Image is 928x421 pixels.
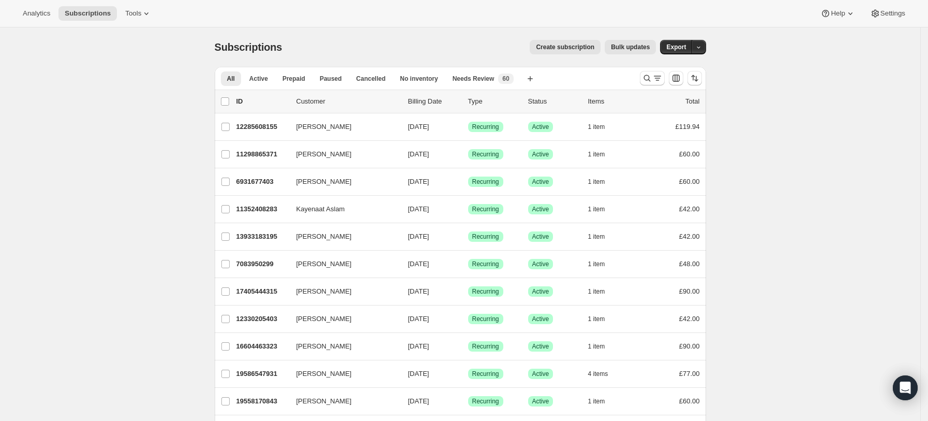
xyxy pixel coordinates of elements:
[588,123,605,131] span: 1 item
[408,342,429,350] span: [DATE]
[687,71,702,85] button: Sort the results
[532,342,549,351] span: Active
[679,260,700,268] span: £48.00
[290,228,394,245] button: [PERSON_NAME]
[17,6,56,21] button: Analytics
[528,96,580,107] p: Status
[408,123,429,130] span: [DATE]
[290,119,394,135] button: [PERSON_NAME]
[236,120,700,134] div: 12285608155[PERSON_NAME][DATE]SuccessRecurringSuccessActive1 item£119.94
[588,205,605,213] span: 1 item
[296,341,352,352] span: [PERSON_NAME]
[522,71,538,86] button: Create new view
[296,96,400,107] p: Customer
[588,96,640,107] div: Items
[588,287,605,296] span: 1 item
[236,147,700,162] div: 11298865371[PERSON_NAME][DATE]SuccessRecurringSuccessActive1 item£60.00
[356,75,386,83] span: Cancelled
[685,96,699,107] p: Total
[296,369,352,379] span: [PERSON_NAME]
[236,149,288,159] p: 11298865371
[236,96,288,107] p: ID
[532,178,549,186] span: Active
[679,397,700,405] span: £60.00
[119,6,158,21] button: Tools
[679,287,700,295] span: £90.00
[893,375,918,400] div: Open Intercom Messenger
[588,339,617,354] button: 1 item
[125,9,141,18] span: Tools
[290,256,394,272] button: [PERSON_NAME]
[814,6,861,21] button: Help
[532,205,549,213] span: Active
[408,178,429,185] span: [DATE]
[296,314,352,324] span: [PERSON_NAME]
[532,397,549,405] span: Active
[588,367,620,381] button: 4 items
[236,314,288,324] p: 12330205403
[669,71,683,85] button: Customize table column order and visibility
[588,202,617,216] button: 1 item
[290,393,394,410] button: [PERSON_NAME]
[502,75,509,83] span: 60
[472,397,499,405] span: Recurring
[472,260,499,268] span: Recurring
[588,147,617,162] button: 1 item
[530,40,601,54] button: Create subscription
[472,150,499,158] span: Recurring
[236,369,288,379] p: 19586547931
[408,260,429,268] span: [DATE]
[408,370,429,378] span: [DATE]
[679,233,700,240] span: £42.00
[215,41,282,53] span: Subscriptions
[227,75,235,83] span: All
[472,370,499,378] span: Recurring
[23,9,50,18] span: Analytics
[532,370,549,378] span: Active
[290,146,394,163] button: [PERSON_NAME]
[453,75,495,83] span: Needs Review
[296,231,352,242] span: [PERSON_NAME]
[472,123,499,131] span: Recurring
[236,339,700,354] div: 16604463323[PERSON_NAME][DATE]SuccessRecurringSuccessActive1 item£90.00
[864,6,911,21] button: Settings
[588,394,617,409] button: 1 item
[296,396,352,407] span: [PERSON_NAME]
[408,315,429,323] span: [DATE]
[236,202,700,216] div: 11352408283Kayenaat Aslam[DATE]SuccessRecurringSuccessActive1 item£42.00
[296,122,352,132] span: [PERSON_NAME]
[282,75,305,83] span: Prepaid
[472,233,499,241] span: Recurring
[532,233,549,241] span: Active
[588,257,617,271] button: 1 item
[290,311,394,327] button: [PERSON_NAME]
[588,150,605,158] span: 1 item
[588,370,608,378] span: 4 items
[296,259,352,269] span: [PERSON_NAME]
[472,342,499,351] span: Recurring
[408,287,429,295] span: [DATE]
[679,315,700,323] span: £42.00
[468,96,520,107] div: Type
[236,122,288,132] p: 12285608155
[296,149,352,159] span: [PERSON_NAME]
[588,178,605,186] span: 1 item
[249,75,268,83] span: Active
[236,259,288,269] p: 7083950299
[588,312,617,326] button: 1 item
[588,284,617,299] button: 1 item
[532,123,549,131] span: Active
[472,315,499,323] span: Recurring
[660,40,692,54] button: Export
[679,178,700,185] span: £60.00
[588,233,605,241] span: 1 item
[65,9,111,18] span: Subscriptions
[236,394,700,409] div: 19558170843[PERSON_NAME][DATE]SuccessRecurringSuccessActive1 item£60.00
[320,75,342,83] span: Paused
[408,397,429,405] span: [DATE]
[611,43,650,51] span: Bulk updates
[588,342,605,351] span: 1 item
[679,150,700,158] span: £60.00
[679,205,700,213] span: £42.00
[408,205,429,213] span: [DATE]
